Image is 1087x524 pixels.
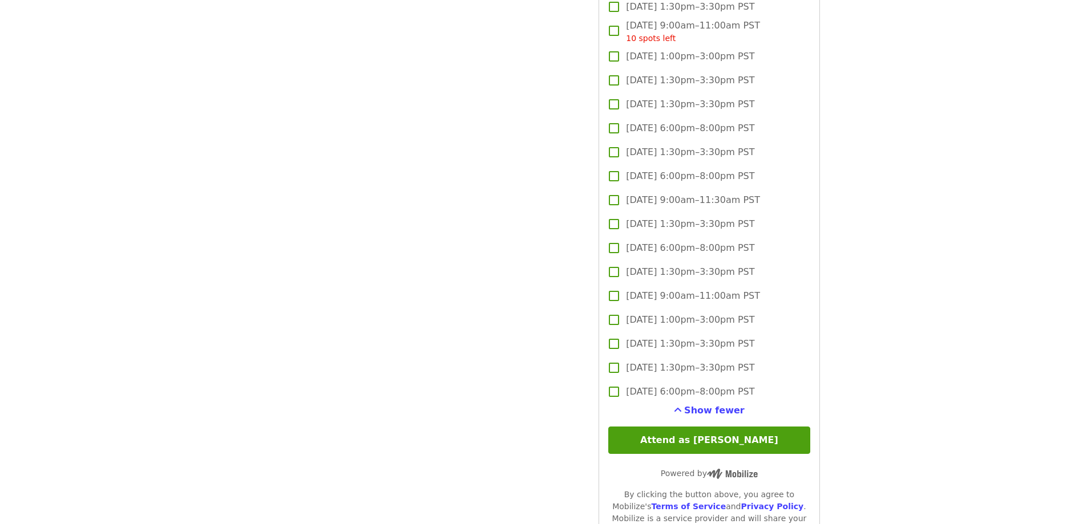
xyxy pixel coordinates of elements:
span: [DATE] 6:00pm–8:00pm PST [626,121,754,135]
a: Privacy Policy [741,502,803,511]
span: Powered by [661,469,758,478]
a: Terms of Service [651,502,726,511]
span: [DATE] 6:00pm–8:00pm PST [626,241,754,255]
span: 10 spots left [626,34,676,43]
span: [DATE] 1:00pm–3:00pm PST [626,50,754,63]
span: [DATE] 1:30pm–3:30pm PST [626,145,754,159]
span: [DATE] 1:30pm–3:30pm PST [626,217,754,231]
span: [DATE] 1:00pm–3:00pm PST [626,313,754,327]
span: [DATE] 1:30pm–3:30pm PST [626,337,754,351]
span: [DATE] 1:30pm–3:30pm PST [626,361,754,375]
span: [DATE] 6:00pm–8:00pm PST [626,169,754,183]
button: Attend as [PERSON_NAME] [608,426,810,454]
span: [DATE] 9:00am–11:00am PST [626,19,760,44]
span: [DATE] 6:00pm–8:00pm PST [626,385,754,399]
button: See more timeslots [674,404,745,417]
img: Powered by Mobilize [707,469,758,479]
span: [DATE] 1:30pm–3:30pm PST [626,74,754,87]
span: [DATE] 1:30pm–3:30pm PST [626,98,754,111]
span: Show fewer [684,405,745,416]
span: [DATE] 1:30pm–3:30pm PST [626,265,754,279]
span: [DATE] 9:00am–11:30am PST [626,193,760,207]
span: [DATE] 9:00am–11:00am PST [626,289,760,303]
